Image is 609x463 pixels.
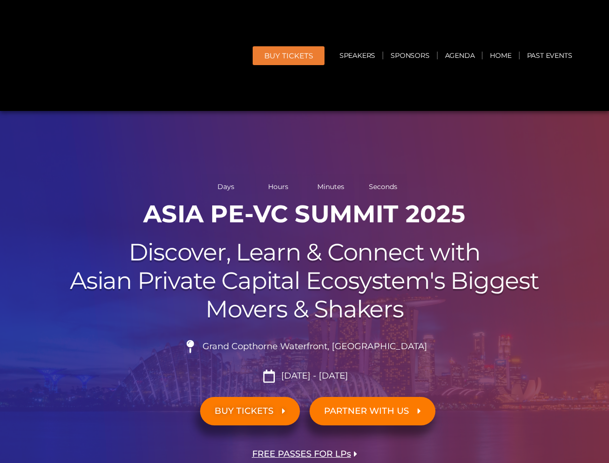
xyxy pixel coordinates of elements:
span: Grand Copthorne Waterfront, [GEOGRAPHIC_DATA]​ [200,341,427,352]
a: PARTNER WITH US [310,397,435,425]
span: BUY Tickets [264,52,313,59]
a: Past Events [520,44,580,67]
a: Speakers [332,44,382,67]
h2: Discover, Learn & Connect with Asian Private Capital Ecosystem's Biggest Movers & Shakers [35,238,575,323]
a: Agenda [438,44,482,67]
span: PARTNER WITH US [324,407,409,416]
span: Hours [255,183,302,190]
a: Home [483,44,518,67]
a: BUY Tickets [253,46,325,65]
span: Minutes [307,183,355,190]
a: BUY TICKETS [200,397,300,425]
span: FREE PASSES FOR LPs [252,449,351,459]
a: Sponsors [383,44,436,67]
h1: ASIA PE-VC Summit 2025 [35,200,575,229]
span: Days [202,183,250,190]
span: BUY TICKETS [215,407,273,416]
span: Seconds [359,183,407,190]
span: [DATE] - [DATE] [279,371,348,381]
